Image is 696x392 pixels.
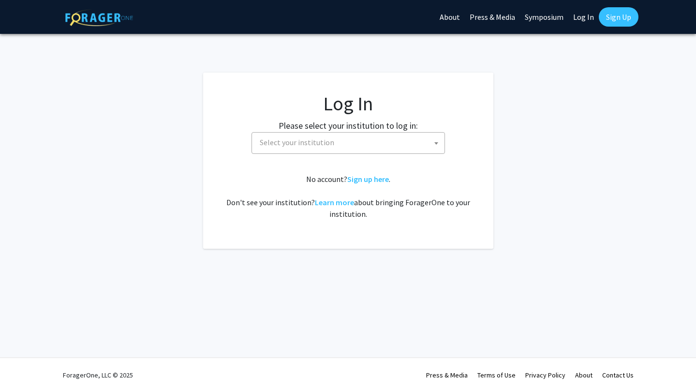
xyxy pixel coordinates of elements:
a: Sign Up [599,7,638,27]
img: ForagerOne Logo [65,9,133,26]
span: Select your institution [256,133,444,152]
a: About [575,371,592,379]
a: Learn more about bringing ForagerOne to your institution [315,197,354,207]
label: Please select your institution to log in: [279,119,418,132]
div: ForagerOne, LLC © 2025 [63,358,133,392]
a: Terms of Use [477,371,516,379]
h1: Log In [222,92,474,115]
iframe: Chat [7,348,41,385]
div: No account? . Don't see your institution? about bringing ForagerOne to your institution. [222,173,474,220]
a: Contact Us [602,371,634,379]
a: Privacy Policy [525,371,565,379]
a: Sign up here [347,174,389,184]
span: Select your institution [252,132,445,154]
a: Press & Media [426,371,468,379]
span: Select your institution [260,137,334,147]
